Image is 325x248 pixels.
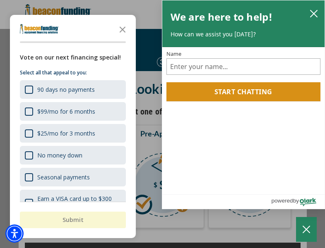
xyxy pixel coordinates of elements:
div: Vote on our next financing special! [20,53,126,62]
div: Earn a VISA card up to $300 for financing [20,190,126,215]
p: Select all that appeal to you: [20,69,126,77]
div: $99/mo for 6 months [20,102,126,121]
input: Name [166,58,321,75]
div: $25/mo for 3 months [20,124,126,143]
h2: We are here to help! [171,9,273,25]
div: $99/mo for 6 months [37,107,95,115]
div: 90 days no payments [37,86,95,93]
span: powered [271,196,293,206]
div: $25/mo for 3 months [37,129,95,137]
p: How can we assist you [DATE]? [171,30,317,38]
div: No money down [20,146,126,165]
div: Accessibility Menu [5,224,24,243]
div: Earn a VISA card up to $300 for financing [37,195,121,210]
div: Seasonal payments [37,173,90,181]
button: Start chatting [166,82,321,101]
label: Name [166,51,321,57]
button: Submit [20,212,126,228]
div: No money down [37,151,82,159]
span: by [293,196,299,206]
div: 90 days no payments [20,80,126,99]
div: Survey [10,15,136,238]
button: Close Chatbox [296,217,317,242]
div: Seasonal payments [20,168,126,186]
img: Company logo [20,24,59,34]
button: Close the survey [114,21,131,37]
button: close chatbox [307,7,320,19]
a: Powered by Olark [271,195,325,209]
